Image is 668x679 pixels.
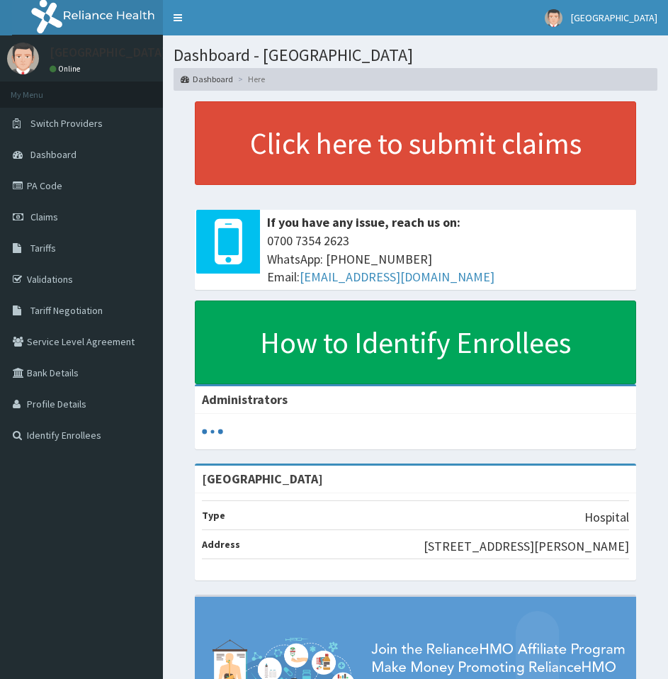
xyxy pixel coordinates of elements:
[181,73,233,85] a: Dashboard
[202,509,225,522] b: Type
[30,211,58,223] span: Claims
[202,538,240,551] b: Address
[50,64,84,74] a: Online
[174,46,657,64] h1: Dashboard - [GEOGRAPHIC_DATA]
[571,11,657,24] span: [GEOGRAPHIC_DATA]
[30,242,56,254] span: Tariffs
[30,148,77,161] span: Dashboard
[202,421,223,442] svg: audio-loading
[202,391,288,408] b: Administrators
[202,471,323,487] strong: [GEOGRAPHIC_DATA]
[234,73,265,85] li: Here
[267,214,460,230] b: If you have any issue, reach us on:
[300,269,494,285] a: [EMAIL_ADDRESS][DOMAIN_NAME]
[50,46,166,59] p: [GEOGRAPHIC_DATA]
[30,304,103,317] span: Tariff Negotiation
[545,9,562,27] img: User Image
[424,537,629,556] p: [STREET_ADDRESS][PERSON_NAME]
[7,43,39,74] img: User Image
[30,117,103,130] span: Switch Providers
[195,101,636,185] a: Click here to submit claims
[584,508,629,527] p: Hospital
[195,301,636,384] a: How to Identify Enrollees
[267,232,629,286] span: 0700 7354 2623 WhatsApp: [PHONE_NUMBER] Email:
